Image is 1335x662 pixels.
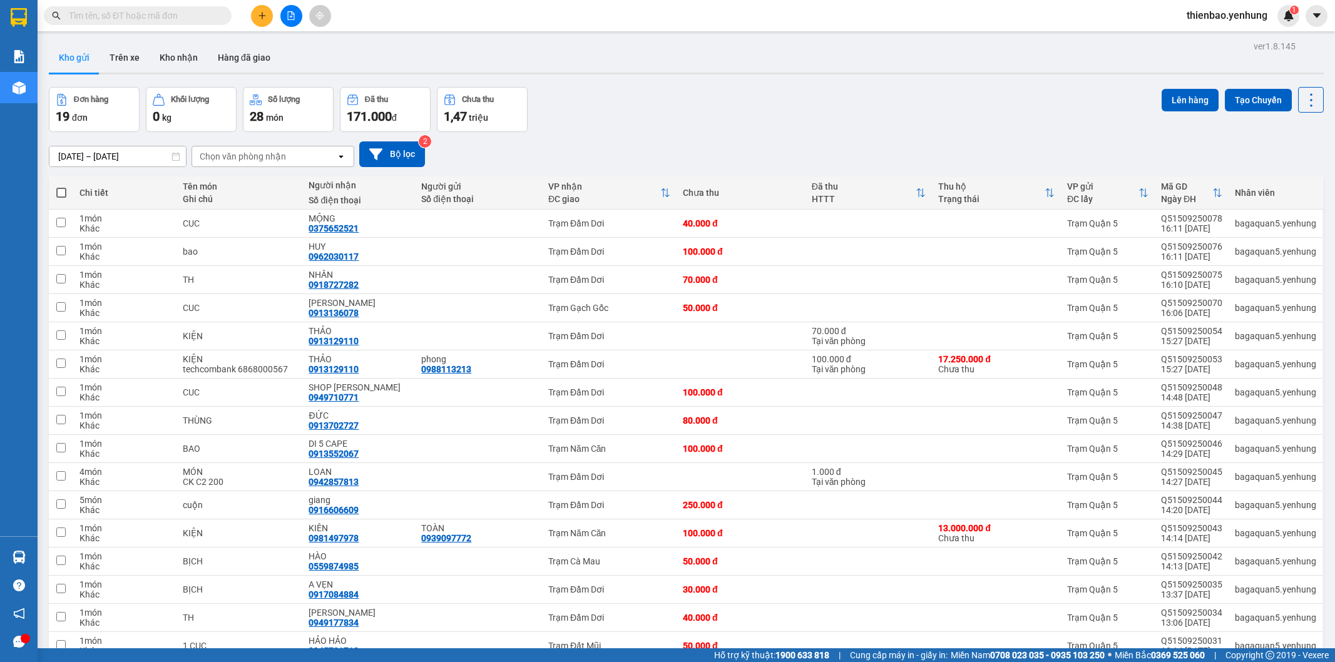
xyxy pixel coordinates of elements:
div: ĐC giao [548,194,660,204]
img: warehouse-icon [13,551,26,564]
div: Khác [79,336,170,346]
div: 1 món [79,410,170,420]
div: 0913552067 [309,449,359,459]
div: HTTT [812,194,916,204]
div: 0981497978 [309,533,359,543]
div: bagaquan5.yenhung [1235,556,1316,566]
div: 1 món [79,579,170,589]
div: 0559874985 [309,561,359,571]
div: 1 món [79,242,170,252]
div: Trạm Đầm Dơi [548,247,670,257]
div: bagaquan5.yenhung [1235,387,1316,397]
button: caret-down [1306,5,1327,27]
div: bagaquan5.yenhung [1235,444,1316,454]
div: Khác [79,646,170,656]
button: aim [309,5,331,27]
div: Trạm Quận 5 [1067,331,1148,341]
span: 171.000 [347,109,392,124]
div: Khác [79,420,170,430]
div: 14:27 [DATE] [1161,477,1222,487]
div: 0988113213 [421,364,471,374]
div: Trạm Quận 5 [1067,641,1148,651]
div: THẢO [309,354,409,364]
div: HUY [309,242,409,252]
input: Select a date range. [49,146,186,166]
div: techcombank 6868000567 [183,364,296,374]
div: 0918727282 [309,280,359,290]
div: Q51509250045 [1161,467,1222,477]
div: HẢO HẢO [309,636,409,646]
div: 12:14 [DATE] [1161,646,1222,656]
div: THẢO [309,326,409,336]
div: Q51509250053 [1161,354,1222,364]
div: Khác [79,477,170,487]
th: Toggle SortBy [1155,176,1229,210]
div: Tại văn phòng [812,364,926,374]
th: Toggle SortBy [806,176,933,210]
div: Khác [79,223,170,233]
div: 17.250.000 đ [938,354,1055,364]
div: Trạm Đầm Dơi [548,359,670,369]
div: Chi tiết [79,188,170,198]
div: 0916606609 [309,505,359,515]
div: TRẦN SỢI [309,298,409,308]
div: Trạm Đầm Dơi [548,472,670,482]
div: 250.000 đ [683,500,799,510]
div: BỊCH [183,556,296,566]
div: Khác [79,618,170,628]
span: plus [258,11,267,20]
sup: 2 [419,135,431,148]
div: 14:20 [DATE] [1161,505,1222,515]
div: Trạm Quận 5 [1067,218,1148,228]
div: Số điện thoại [309,195,409,205]
div: 100.000 đ [683,444,799,454]
div: 0939097772 [421,533,471,543]
span: 1,47 [444,109,467,124]
div: 1 món [79,213,170,223]
div: bagaquan5.yenhung [1235,303,1316,313]
div: Q51509250046 [1161,439,1222,449]
div: Trạng thái [938,194,1045,204]
div: Trạm Quận 5 [1067,528,1148,538]
strong: 0369 525 060 [1151,650,1205,660]
span: thienbao.yenhung [1177,8,1277,23]
div: Q51509250078 [1161,213,1222,223]
th: Toggle SortBy [1061,176,1155,210]
div: Trạm Đầm Dơi [548,500,670,510]
div: Trạm Đầm Dơi [548,387,670,397]
div: 30.000 đ [683,584,799,594]
span: Hỗ trợ kỹ thuật: [714,648,829,662]
div: 1 món [79,439,170,449]
div: Đã thu [812,181,916,191]
div: ĐC lấy [1067,194,1138,204]
div: TH [183,275,296,285]
div: Mã GD [1161,181,1212,191]
div: bagaquan5.yenhung [1235,641,1316,651]
div: Trạm Quận 5 [1067,387,1148,397]
div: Q51509250054 [1161,326,1222,336]
div: Khác [79,364,170,374]
div: Khác [79,505,170,515]
div: ver 1.8.145 [1254,39,1296,53]
div: 40.000 đ [683,218,799,228]
div: Q51509250047 [1161,410,1222,420]
div: 100.000 đ [683,247,799,257]
div: Người gửi [421,181,536,191]
div: 15:27 [DATE] [1161,364,1222,374]
div: Trạm Quận 5 [1067,472,1148,482]
button: file-add [280,5,302,27]
div: Chưa thu [938,354,1055,374]
div: Khác [79,589,170,599]
span: ⚪️ [1108,653,1112,658]
button: Chưa thu1,47 triệu [437,87,528,132]
div: 0949710771 [309,392,359,402]
div: Trạm Quận 5 [1067,584,1148,594]
div: SHOP LINH [309,382,409,392]
span: 19 [56,109,69,124]
div: 70.000 đ [683,275,799,285]
span: triệu [469,113,488,123]
div: 0962030117 [309,252,359,262]
div: Tại văn phòng [812,336,926,346]
div: Trạm Năm Căn [548,528,670,538]
div: Khác [79,561,170,571]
